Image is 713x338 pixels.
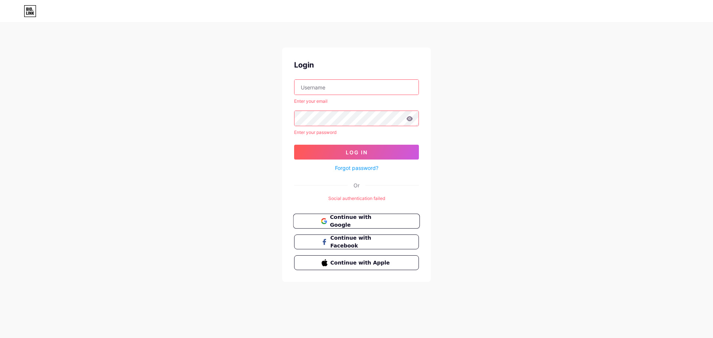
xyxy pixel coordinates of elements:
div: Enter your password [294,129,419,136]
a: Forgot password? [335,164,378,172]
button: Continue with Apple [294,255,419,270]
span: Continue with Facebook [331,234,392,250]
button: Log In [294,145,419,160]
a: Continue with Google [294,214,419,229]
div: Or [354,181,359,189]
span: Continue with Apple [331,259,392,267]
button: Continue with Google [293,214,420,229]
div: Social authentication failed [294,195,419,202]
button: Continue with Facebook [294,234,419,249]
div: Enter your email [294,98,419,105]
div: Login [294,59,419,70]
input: Username [294,80,419,95]
span: Log In [346,149,368,155]
span: Continue with Google [330,213,392,229]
